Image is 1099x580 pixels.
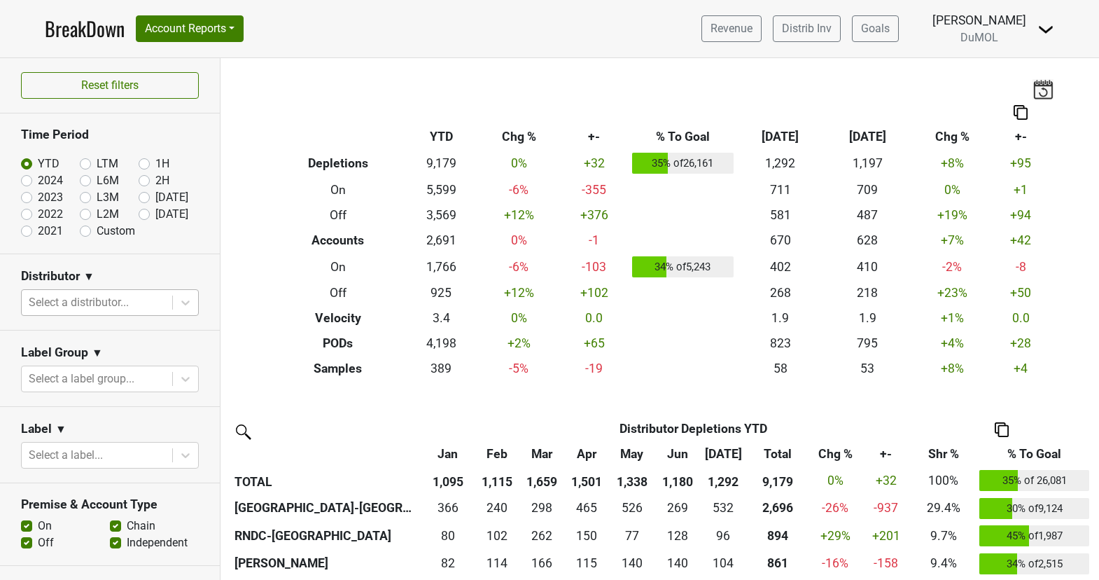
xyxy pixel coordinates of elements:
[656,467,699,495] th: 1,180
[911,495,976,523] td: 29.4%
[911,550,976,578] td: 9.4%
[659,499,696,517] div: 269
[405,202,478,228] td: 3,569
[995,422,1009,437] img: Copy to clipboard
[861,441,911,467] th: +-: activate to sort column ascending
[911,331,993,356] td: +4 %
[932,11,1026,29] div: [PERSON_NAME]
[478,281,560,306] td: +12 %
[405,228,478,253] td: 2,691
[55,421,66,438] span: ▼
[701,15,762,42] a: Revenue
[736,202,824,228] td: 581
[911,253,993,281] td: -2 %
[519,550,564,578] td: 166.334
[405,356,478,381] td: 389
[21,345,88,360] h3: Label Group
[405,177,478,202] td: 5,599
[420,550,475,578] td: 81.668
[38,223,63,240] label: 2021
[478,125,560,150] th: Chg %
[420,441,475,467] th: Jan: activate to sort column ascending
[911,306,993,331] td: +1 %
[479,554,515,572] div: 114
[809,550,862,578] td: -16 %
[21,127,199,142] h3: Time Period
[656,550,699,578] td: 139.834
[736,331,824,356] td: 823
[703,499,743,517] div: 532
[231,467,420,495] th: TOTAL
[560,202,629,228] td: +376
[736,253,824,281] td: 402
[21,497,199,512] h3: Premise & Account Type
[824,306,911,331] td: 1.9
[155,172,169,189] label: 2H
[423,554,472,572] div: 82
[38,206,63,223] label: 2022
[478,356,560,381] td: -5 %
[824,125,911,150] th: [DATE]
[97,223,135,240] label: Custom
[97,172,119,189] label: L6M
[83,268,94,285] span: ▼
[750,499,806,517] div: 2,696
[478,177,560,202] td: -6 %
[736,150,824,178] td: 1,292
[1037,21,1054,38] img: Dropdown Menu
[560,306,629,331] td: 0.0
[864,527,907,545] div: +201
[824,253,911,281] td: 410
[864,554,907,572] div: -158
[993,150,1049,178] td: +95
[608,495,657,523] td: 525.665
[911,356,993,381] td: +8 %
[560,150,629,178] td: +32
[852,15,899,42] a: Goals
[136,15,244,42] button: Account Reports
[699,441,747,467] th: Jul: activate to sort column ascending
[911,202,993,228] td: +19 %
[405,306,478,331] td: 3.4
[45,14,125,43] a: BreakDown
[420,495,475,523] td: 365.7
[560,356,629,381] td: -19
[747,550,809,578] th: 861.169
[911,177,993,202] td: 0 %
[993,177,1049,202] td: +1
[479,527,515,545] div: 102
[423,527,472,545] div: 80
[475,550,519,578] td: 114.167
[475,416,911,441] th: Distributor Depletions YTD
[809,441,862,467] th: Chg %: activate to sort column ascending
[420,522,475,550] td: 80.4
[612,527,653,545] div: 77
[272,281,405,306] th: Off
[560,253,629,281] td: -103
[565,522,608,550] td: 150.167
[656,522,699,550] td: 127.504
[565,441,608,467] th: Apr: activate to sort column ascending
[993,125,1049,150] th: +-
[272,331,405,356] th: PODs
[736,281,824,306] td: 268
[699,467,747,495] th: 1,292
[478,228,560,253] td: 0 %
[565,550,608,578] td: 114.666
[911,150,993,178] td: +8 %
[608,441,657,467] th: May: activate to sort column ascending
[656,441,699,467] th: Jun: activate to sort column ascending
[864,499,907,517] div: -937
[475,441,519,467] th: Feb: activate to sort column ascending
[420,467,475,495] th: 1,095
[92,345,103,361] span: ▼
[824,331,911,356] td: 795
[612,499,653,517] div: 526
[736,177,824,202] td: 711
[272,150,405,178] th: Depletions
[38,156,59,172] label: YTD
[824,150,911,178] td: 1,197
[1032,79,1053,99] img: last_updated_date
[127,518,155,534] label: Chain
[568,554,605,572] div: 115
